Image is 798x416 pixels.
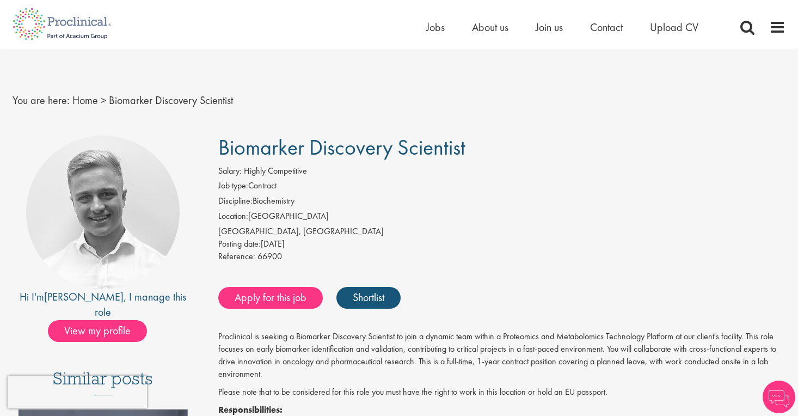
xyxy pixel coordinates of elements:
[218,210,786,225] li: [GEOGRAPHIC_DATA]
[218,331,786,380] p: Proclinical is seeking a Biomarker Discovery Scientist to join a dynamic team within a Proteomics...
[13,93,70,107] span: You are here:
[218,238,786,250] div: [DATE]
[44,290,124,304] a: [PERSON_NAME]
[218,210,248,223] label: Location:
[590,20,623,34] a: Contact
[101,93,106,107] span: >
[426,20,445,34] a: Jobs
[8,376,147,408] iframe: reCAPTCHA
[218,386,786,399] p: Please note that to be considered for this role you must have the right to work in this location ...
[336,287,401,309] a: Shortlist
[13,289,194,320] div: Hi I'm , I manage this role
[218,225,786,238] div: [GEOGRAPHIC_DATA], [GEOGRAPHIC_DATA]
[218,404,283,415] strong: Responsibilities:
[763,381,795,413] img: Chatbot
[72,93,98,107] a: breadcrumb link
[472,20,508,34] a: About us
[244,165,307,176] span: Highly Competitive
[257,250,282,262] span: 66900
[218,165,242,178] label: Salary:
[218,180,786,195] li: Contract
[536,20,563,34] a: Join us
[218,250,255,263] label: Reference:
[218,195,786,210] li: Biochemistry
[218,287,323,309] a: Apply for this job
[48,320,147,342] span: View my profile
[218,238,261,249] span: Posting date:
[218,195,253,207] label: Discipline:
[218,180,248,192] label: Job type:
[26,136,180,289] img: imeage of recruiter Joshua Bye
[48,322,158,337] a: View my profile
[53,369,153,395] h3: Similar posts
[109,93,233,107] span: Biomarker Discovery Scientist
[650,20,698,34] a: Upload CV
[218,133,465,161] span: Biomarker Discovery Scientist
